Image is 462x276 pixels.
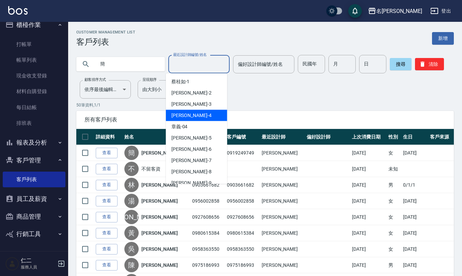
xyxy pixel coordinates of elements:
a: 不留客資 [141,165,160,172]
td: 0975186993 [225,257,260,273]
th: 生日 [401,129,428,145]
td: 女 [387,193,401,209]
h3: 客戶列表 [76,37,135,47]
td: [PERSON_NAME] [260,257,305,273]
a: 查看 [96,260,118,271]
th: 詳細資料 [94,129,123,145]
span: [PERSON_NAME] -3 [171,101,212,108]
a: 查看 [96,180,118,190]
td: [PERSON_NAME] [260,241,305,257]
td: 0903661682 [225,177,260,193]
span: [PERSON_NAME] -8 [171,168,212,175]
span: [PERSON_NAME] -5 [171,134,212,142]
button: 清除 [415,58,444,70]
img: Person [5,257,19,271]
a: [PERSON_NAME] [141,246,178,252]
td: [DATE] [350,241,387,257]
a: [PERSON_NAME] [141,181,178,188]
td: [DATE] [401,209,428,225]
td: [DATE] [401,145,428,161]
td: 女 [387,225,401,241]
a: 查看 [96,196,118,206]
a: [PERSON_NAME] [141,214,178,220]
a: 客戶列表 [3,172,65,187]
a: 每日結帳 [3,100,65,115]
td: 男 [387,177,401,193]
a: [PERSON_NAME] [141,230,178,236]
span: [PERSON_NAME] -9 [171,179,212,187]
td: [DATE] [350,257,387,273]
span: 章義 -04 [171,123,188,130]
td: [DATE] [401,225,428,241]
div: 黃 [124,226,139,240]
button: save [348,4,362,18]
td: [DATE] [350,161,387,177]
td: [DATE] [350,209,387,225]
a: 帳單列表 [3,52,65,68]
span: [PERSON_NAME] -7 [171,157,212,164]
td: 0/1/1 [401,177,428,193]
button: 員工及薪資 [3,190,65,208]
td: 0903661682 [190,177,225,193]
span: [PERSON_NAME] -6 [171,146,212,153]
button: 客戶管理 [3,151,65,169]
div: 依序最後編輯時間 [80,80,131,99]
td: [DATE] [350,145,387,161]
td: 女 [387,145,401,161]
td: [DATE] [350,225,387,241]
th: 性別 [387,129,401,145]
td: 0958363550 [190,241,225,257]
td: [DATE] [401,257,428,273]
td: 男 [387,257,401,273]
a: 新增 [432,32,454,45]
p: 服務人員 [21,264,56,270]
td: [PERSON_NAME] [260,145,305,161]
input: 搜尋關鍵字 [95,55,159,73]
td: [PERSON_NAME] [260,209,305,225]
button: 報表及分析 [3,134,65,151]
img: Logo [8,6,28,15]
label: 呈現順序 [142,77,157,82]
td: 0927608656 [225,209,260,225]
a: [PERSON_NAME] [141,198,178,204]
a: 查看 [96,148,118,158]
td: 0919249749 [225,145,260,161]
button: 商品管理 [3,208,65,226]
button: 登出 [428,5,454,17]
td: [DATE] [401,193,428,209]
td: 未知 [387,161,401,177]
td: 0956002858 [190,193,225,209]
a: 查看 [96,244,118,255]
th: 客戶編號 [225,129,260,145]
p: 50 筆資料, 1 / 1 [76,102,454,108]
td: [PERSON_NAME] [260,161,305,177]
th: 上次消費日期 [350,129,387,145]
a: 打帳單 [3,37,65,52]
span: 所有客戶列表 [84,116,446,123]
div: 陳 [124,258,139,272]
a: 查看 [96,164,118,174]
th: 偏好設計師 [305,129,350,145]
div: 吳 [124,242,139,256]
td: 0980615384 [225,225,260,241]
span: 蔡桂如 -1 [171,78,190,85]
a: 現金收支登錄 [3,68,65,84]
td: 女 [387,241,401,257]
td: 0975186993 [190,257,225,273]
div: 簡 [124,146,139,160]
a: 排班表 [3,115,65,131]
td: 0927608656 [190,209,225,225]
td: [PERSON_NAME] [260,225,305,241]
a: [PERSON_NAME] [141,149,178,156]
button: 行銷工具 [3,225,65,243]
th: 客戶來源 [428,129,454,145]
div: 不 [124,162,139,176]
label: 最近設計師編號/姓名 [173,52,207,57]
a: 材料自購登錄 [3,84,65,99]
td: [DATE] [401,241,428,257]
div: 由大到小 [138,80,189,99]
td: [PERSON_NAME] [260,193,305,209]
div: 名[PERSON_NAME] [376,7,422,15]
td: 女 [387,209,401,225]
td: [DATE] [350,177,387,193]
